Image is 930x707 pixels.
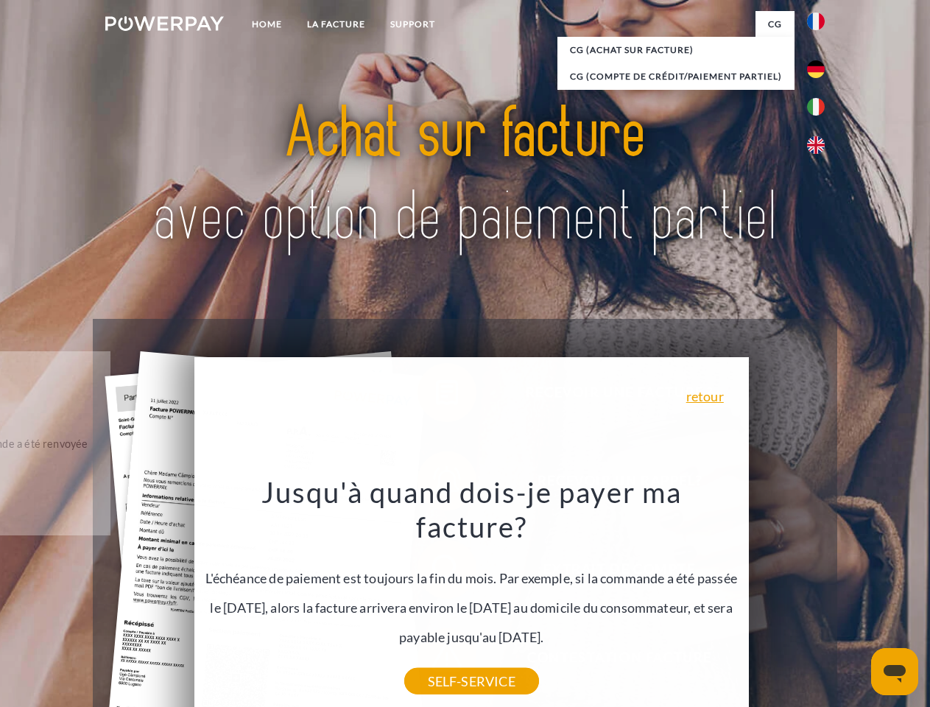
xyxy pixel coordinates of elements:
[295,11,378,38] a: LA FACTURE
[686,390,724,403] a: retour
[755,11,795,38] a: CG
[557,37,795,63] a: CG (achat sur facture)
[871,648,918,695] iframe: Bouton de lancement de la fenêtre de messagerie
[807,136,825,154] img: en
[807,60,825,78] img: de
[807,13,825,30] img: fr
[202,474,740,545] h3: Jusqu'à quand dois-je payer ma facture?
[141,71,789,282] img: title-powerpay_fr.svg
[557,63,795,90] a: CG (Compte de crédit/paiement partiel)
[202,474,740,681] div: L'échéance de paiement est toujours la fin du mois. Par exemple, si la commande a été passée le [...
[105,16,224,31] img: logo-powerpay-white.svg
[807,98,825,116] img: it
[404,668,539,694] a: SELF-SERVICE
[378,11,448,38] a: Support
[239,11,295,38] a: Home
